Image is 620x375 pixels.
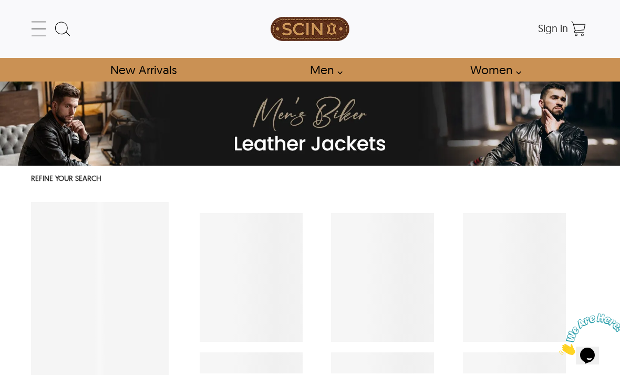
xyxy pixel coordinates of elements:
[271,5,349,53] img: SCIN
[98,58,188,82] a: Shop New Arrivals
[538,25,568,34] a: Sign in
[4,4,69,46] img: Chat attention grabber
[458,58,527,82] a: Shop Women Leather Jackets
[31,171,169,187] p: REFINE YOUR SEARCH
[538,22,568,35] span: Sign in
[217,5,403,53] a: SCIN
[568,18,589,39] a: Shopping Cart
[177,169,589,190] div: 0 Results Found
[555,309,620,359] iframe: chat widget
[298,58,348,82] a: shop men's leather jackets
